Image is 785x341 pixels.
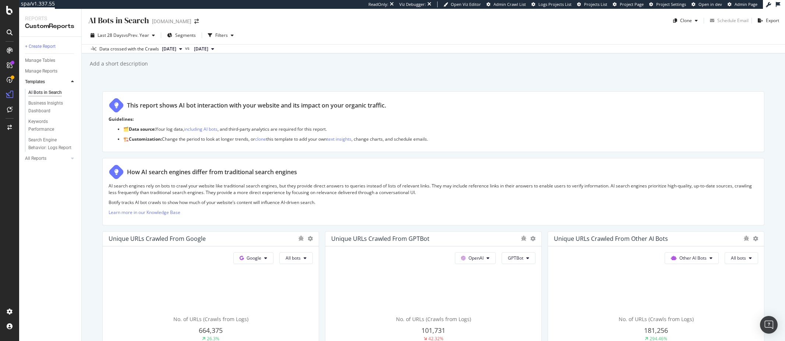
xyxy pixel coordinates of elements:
[455,252,496,264] button: OpenAI
[620,1,644,7] span: Project Page
[613,1,644,7] a: Project Page
[98,32,124,38] span: Last 28 Days
[735,1,757,7] span: Admin Page
[255,136,266,142] a: clone
[159,45,185,53] button: [DATE]
[28,118,70,133] div: Keywords Performance
[644,326,668,335] span: 181,256
[399,1,426,7] div: Viz Debugger:
[25,43,56,50] div: + Create Report
[194,46,208,52] span: 2024 Sep. 8th
[184,126,218,132] a: including AI bots
[205,29,237,41] button: Filters
[502,252,535,264] button: GPTBot
[127,168,297,176] div: How AI search engines differ from traditional search engines
[215,32,228,38] div: Filters
[123,126,758,132] p: 🗂️ Your log data, , and third-party analytics are required for this report.
[173,316,248,323] span: No. of URLs (Crawls from Logs)
[577,1,607,7] a: Projects List
[468,255,484,261] span: OpenAI
[25,57,76,64] a: Manage Tables
[88,29,158,41] button: Last 28 DaysvsPrev. Year
[152,18,191,25] div: [DOMAIN_NAME]
[699,1,722,7] span: Open in dev
[124,32,149,38] span: vs Prev. Year
[538,1,572,7] span: Logs Projects List
[692,1,722,7] a: Open in dev
[162,46,176,52] span: 2025 Sep. 28th
[743,236,749,241] div: bug
[554,235,668,242] div: Unique URLs Crawled from Other AI Bots
[670,15,701,27] button: Clone
[25,155,46,162] div: All Reports
[451,1,481,7] span: Open Viz Editor
[421,326,445,335] span: 101,731
[531,1,572,7] a: Logs Projects List
[25,78,69,86] a: Templates
[129,136,162,142] strong: Customization:
[127,101,386,110] div: This report shows AI bot interaction with your website and its impact on your organic traffic.
[584,1,607,7] span: Projects List
[199,326,223,335] span: 664,375
[102,91,764,152] div: This report shows AI bot interaction with your website and its impact on your organic traffic.Gui...
[755,15,779,27] button: Export
[443,1,481,7] a: Open Viz Editor
[327,136,351,142] a: text insights
[728,1,757,7] a: Admin Page
[247,255,261,261] span: Google
[494,1,526,7] span: Admin Crawl List
[25,67,57,75] div: Manage Reports
[298,236,304,241] div: bug
[508,255,523,261] span: GPTBot
[185,45,191,52] span: vs
[89,60,148,67] div: Add a short description
[109,235,206,242] div: Unique URLs Crawled from Google
[679,255,707,261] span: Other AI Bots
[279,252,313,264] button: All bots
[28,89,76,96] a: AI Bots in Search
[725,252,758,264] button: All bots
[123,136,758,142] p: 🏗️ Change the period to look at longer trends, or this template to add your own , change charts, ...
[109,209,180,215] a: Learn more in our Knowledge Base
[680,17,692,24] div: Clone
[766,17,779,24] div: Export
[109,183,758,195] p: AI search engines rely on bots to crawl your website like traditional search engines, but they pr...
[25,15,75,22] div: Reports
[191,45,217,53] button: [DATE]
[28,118,76,133] a: Keywords Performance
[28,89,62,96] div: AI Bots in Search
[25,155,69,162] a: All Reports
[164,29,199,41] button: Segments
[233,252,273,264] button: Google
[102,158,764,225] div: How AI search engines differ from traditional search enginesAI search engines rely on bots to cra...
[25,43,76,50] a: + Create Report
[707,15,749,27] button: Schedule Email
[521,236,527,241] div: bug
[25,67,76,75] a: Manage Reports
[665,252,719,264] button: Other AI Bots
[88,15,149,26] div: AI Bots in Search
[25,22,75,31] div: CustomReports
[109,116,134,122] strong: Guidelines:
[760,316,778,334] div: Open Intercom Messenger
[28,136,76,152] a: Search Engine Behavior: Logs Report
[25,57,55,64] div: Manage Tables
[28,99,76,115] a: Business Insights Dashboard
[286,255,301,261] span: All bots
[656,1,686,7] span: Project Settings
[194,19,199,24] div: arrow-right-arrow-left
[717,17,749,24] div: Schedule Email
[99,46,159,52] div: Data crossed with the Crawls
[175,32,196,38] span: Segments
[331,235,429,242] div: Unique URLs Crawled from GPTBot
[731,255,746,261] span: All bots
[25,78,45,86] div: Templates
[619,316,694,323] span: No. of URLs (Crawls from Logs)
[28,99,71,115] div: Business Insights Dashboard
[28,136,72,152] div: Search Engine Behavior: Logs Report
[129,126,156,132] strong: Data source:
[487,1,526,7] a: Admin Crawl List
[368,1,388,7] div: ReadOnly:
[396,316,471,323] span: No. of URLs (Crawls from Logs)
[109,199,758,205] p: Botify tracks AI bot crawls to show how much of your website’s content will influence AI-driven s...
